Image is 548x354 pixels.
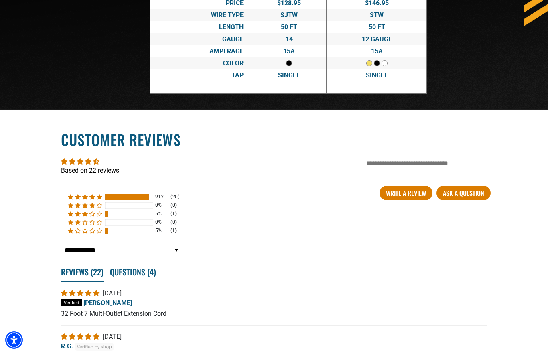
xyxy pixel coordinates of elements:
[61,263,104,282] span: Reviews ( )
[286,35,293,43] span: 14
[150,45,252,57] div: Amperage
[155,210,168,217] div: 5%
[68,193,102,200] div: 91% (20) reviews with 5 star rating
[281,23,297,31] span: 50 FT
[260,69,318,81] div: Single
[150,21,252,33] div: Length
[150,57,252,69] div: Color
[110,263,156,281] span: Questions ( )
[170,193,179,200] div: (20)
[150,266,154,278] span: 4
[150,33,252,45] div: Gauge
[61,157,487,166] div: Average rating is 4.73 stars
[155,227,168,234] div: 5%
[260,9,318,21] div: SJTW
[335,45,418,57] div: 15A
[335,9,418,21] div: STW
[260,45,318,57] div: 15A
[5,331,23,349] div: Accessibility Menu
[150,9,252,21] div: Wire Type
[61,130,487,150] h2: Customer Reviews
[61,167,119,174] a: Based on 22 reviews - open in a new tab
[61,333,101,340] span: 5 star review
[103,333,122,340] span: [DATE]
[83,299,132,307] span: [PERSON_NAME]
[75,343,114,351] img: Verified by Shop
[68,210,102,217] div: 5% (1) reviews with 3 star rating
[61,289,101,297] span: 5 star review
[380,186,432,200] a: Write A Review
[150,69,252,81] div: Tap
[362,35,392,43] span: 12 GAUGE
[369,23,385,31] span: 50 FT
[436,186,491,200] a: Ask a question
[61,309,487,318] p: 32 Foot 7 Multi-Outlet Extension Cord
[335,69,418,81] div: Single
[365,157,476,169] input: Type in keyword and press enter...
[170,210,177,217] div: (1)
[155,193,168,200] div: 91%
[61,342,73,350] span: R.G.
[170,227,177,234] div: (1)
[103,289,122,297] span: [DATE]
[68,227,102,234] div: 5% (1) reviews with 1 star rating
[61,243,181,258] select: Sort dropdown
[93,266,101,278] span: 22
